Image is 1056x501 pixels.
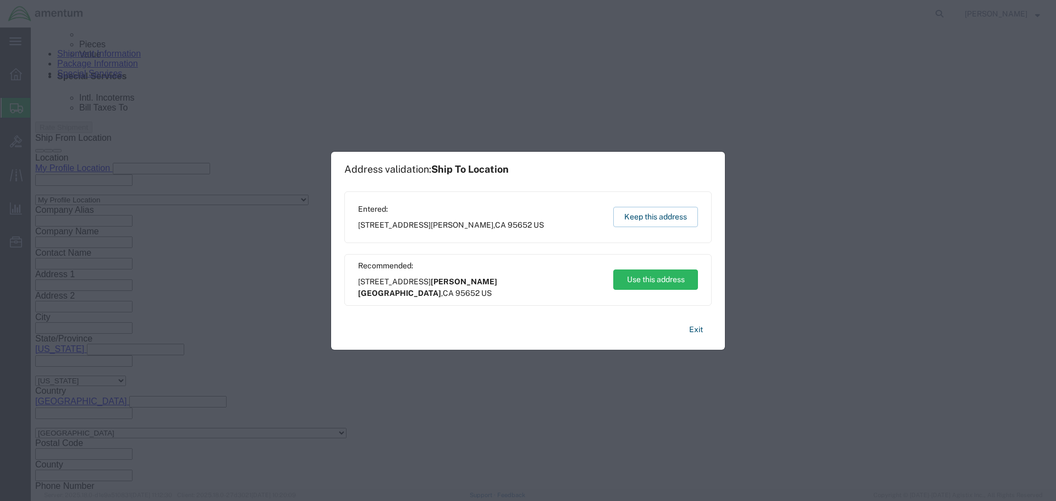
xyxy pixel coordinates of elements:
[613,207,698,227] button: Keep this address
[358,260,603,272] span: Recommended:
[358,203,544,215] span: Entered:
[495,221,506,229] span: CA
[508,221,532,229] span: 95652
[358,276,603,299] span: [STREET_ADDRESS] ,
[533,221,544,229] span: US
[431,221,493,229] span: [PERSON_NAME]
[455,289,480,298] span: 95652
[344,163,509,175] h1: Address validation:
[358,277,497,298] span: [PERSON_NAME][GEOGRAPHIC_DATA]
[443,289,454,298] span: CA
[481,289,492,298] span: US
[613,269,698,290] button: Use this address
[431,163,509,175] span: Ship To Location
[358,219,544,231] span: [STREET_ADDRESS] ,
[680,320,712,339] button: Exit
